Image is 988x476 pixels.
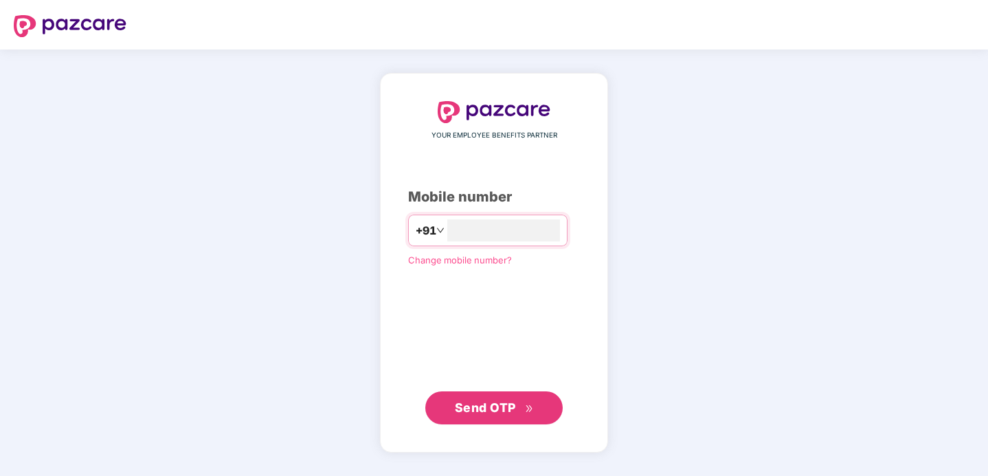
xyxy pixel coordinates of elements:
[455,400,516,415] span: Send OTP
[408,255,512,266] a: Change mobile number?
[436,226,445,235] span: down
[525,404,534,413] span: double-right
[431,130,557,141] span: YOUR EMPLOYEE BENEFITS PARTNER
[416,222,436,239] span: +91
[14,15,126,37] img: logo
[408,186,580,208] div: Mobile number
[425,391,563,424] button: Send OTPdouble-right
[438,101,550,123] img: logo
